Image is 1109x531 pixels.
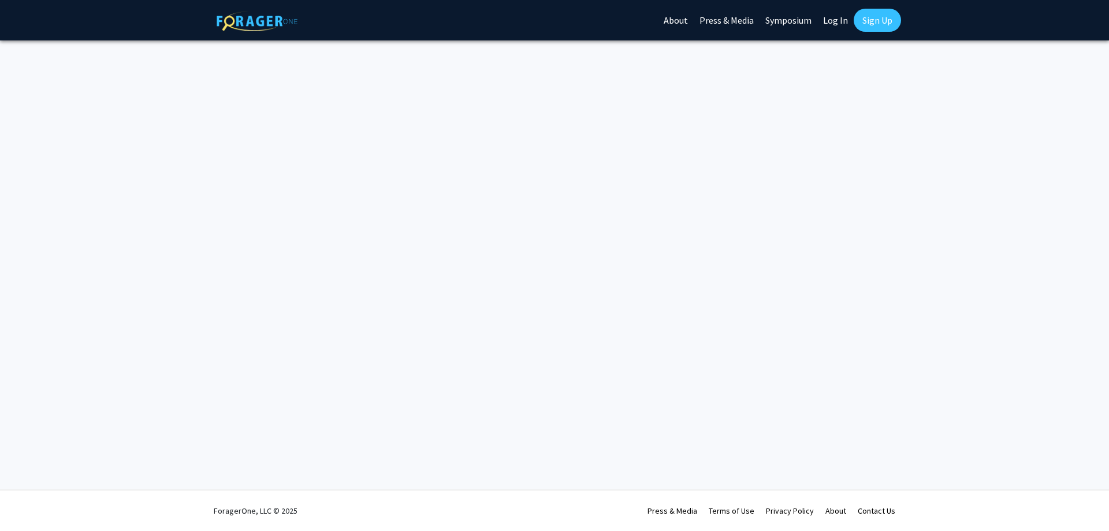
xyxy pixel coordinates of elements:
[825,506,846,516] a: About
[709,506,754,516] a: Terms of Use
[854,9,901,32] a: Sign Up
[214,491,297,531] div: ForagerOne, LLC © 2025
[858,506,895,516] a: Contact Us
[217,11,297,31] img: ForagerOne Logo
[766,506,814,516] a: Privacy Policy
[647,506,697,516] a: Press & Media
